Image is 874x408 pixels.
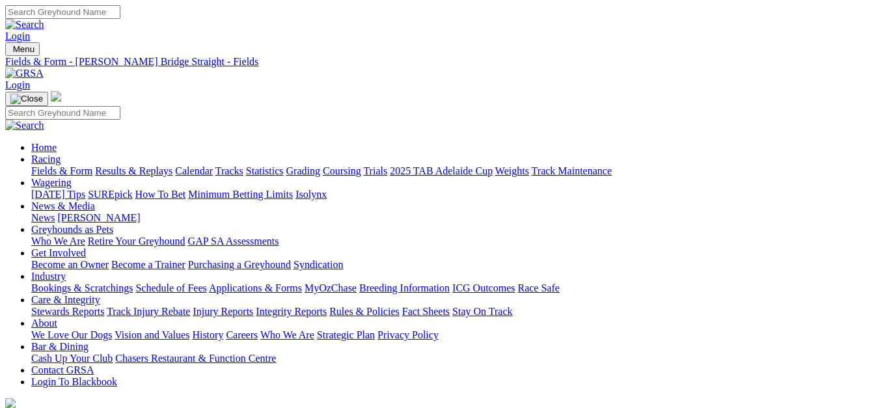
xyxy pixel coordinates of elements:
a: We Love Our Dogs [31,329,112,340]
a: Tracks [215,165,243,176]
a: News & Media [31,200,95,211]
a: Login [5,31,30,42]
a: Track Injury Rebate [107,306,190,317]
img: logo-grsa-white.png [51,91,61,102]
a: Syndication [294,259,343,270]
a: Stewards Reports [31,306,104,317]
a: Careers [226,329,258,340]
a: 2025 TAB Adelaide Cup [390,165,493,176]
div: About [31,329,869,341]
a: [DATE] Tips [31,189,85,200]
a: Applications & Forms [209,282,302,293]
img: GRSA [5,68,44,79]
input: Search [5,5,120,19]
a: Breeding Information [359,282,450,293]
button: Toggle navigation [5,42,40,56]
img: Search [5,19,44,31]
span: Menu [13,44,34,54]
a: Cash Up Your Club [31,353,113,364]
a: Grading [286,165,320,176]
a: Track Maintenance [532,165,612,176]
div: Bar & Dining [31,353,869,364]
a: History [192,329,223,340]
a: About [31,318,57,329]
a: Bar & Dining [31,341,89,352]
a: Strategic Plan [317,329,375,340]
a: News [31,212,55,223]
a: Home [31,142,57,153]
a: Stay On Track [452,306,512,317]
a: Fields & Form [31,165,92,176]
a: [PERSON_NAME] [57,212,140,223]
a: Login [5,79,30,90]
a: Become an Owner [31,259,109,270]
a: Wagering [31,177,72,188]
a: How To Bet [135,189,186,200]
a: Coursing [323,165,361,176]
a: Login To Blackbook [31,376,117,387]
a: Retire Your Greyhound [88,236,185,247]
div: Racing [31,165,869,177]
input: Search [5,106,120,120]
div: Greyhounds as Pets [31,236,869,247]
a: Injury Reports [193,306,253,317]
a: Statistics [246,165,284,176]
a: Industry [31,271,66,282]
a: Privacy Policy [377,329,439,340]
a: Race Safe [517,282,559,293]
a: ICG Outcomes [452,282,515,293]
a: Calendar [175,165,213,176]
a: Rules & Policies [329,306,400,317]
button: Toggle navigation [5,92,48,106]
a: Integrity Reports [256,306,327,317]
a: Purchasing a Greyhound [188,259,291,270]
a: Isolynx [295,189,327,200]
a: GAP SA Assessments [188,236,279,247]
a: Get Involved [31,247,86,258]
div: Wagering [31,189,869,200]
a: Racing [31,154,61,165]
img: Close [10,94,43,104]
a: Fields & Form - [PERSON_NAME] Bridge Straight - Fields [5,56,869,68]
a: Contact GRSA [31,364,94,375]
a: Who We Are [31,236,85,247]
a: Become a Trainer [111,259,185,270]
a: Greyhounds as Pets [31,224,113,235]
img: Search [5,120,44,131]
a: Chasers Restaurant & Function Centre [115,353,276,364]
a: Results & Replays [95,165,172,176]
div: Get Involved [31,259,869,271]
div: Care & Integrity [31,306,869,318]
div: Industry [31,282,869,294]
a: SUREpick [88,189,132,200]
a: Bookings & Scratchings [31,282,133,293]
a: Weights [495,165,529,176]
a: Vision and Values [115,329,189,340]
a: Schedule of Fees [135,282,206,293]
a: Care & Integrity [31,294,100,305]
a: MyOzChase [305,282,357,293]
div: News & Media [31,212,869,224]
a: Minimum Betting Limits [188,189,293,200]
a: Fact Sheets [402,306,450,317]
a: Trials [363,165,387,176]
a: Who We Are [260,329,314,340]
